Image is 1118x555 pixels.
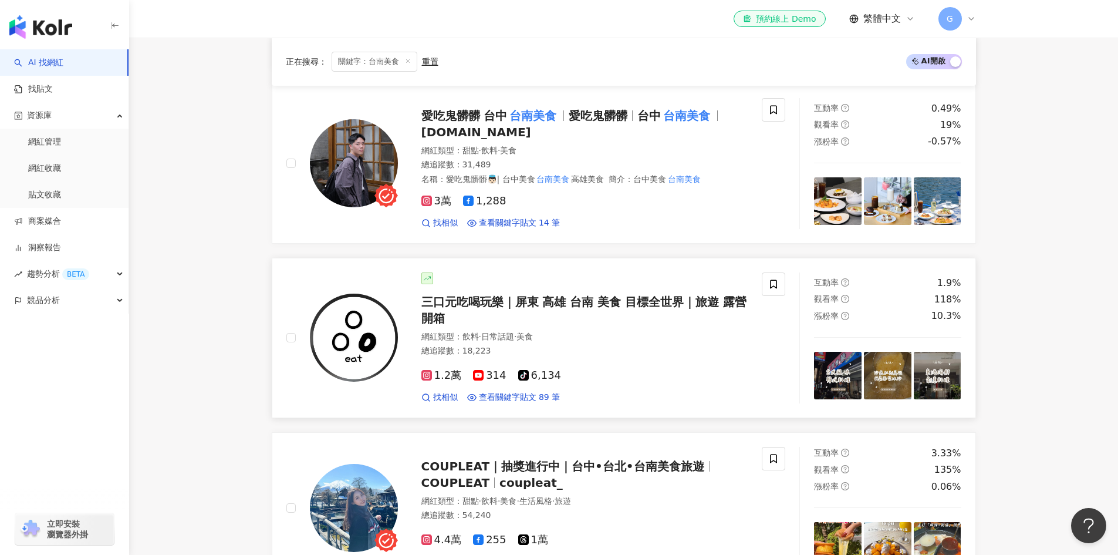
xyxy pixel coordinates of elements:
[498,146,500,155] span: ·
[467,392,560,403] a: 查看關鍵字貼文 89 筆
[421,195,451,207] span: 3萬
[914,177,961,225] img: post-image
[500,146,516,155] span: 美食
[422,57,438,66] div: 重置
[814,482,839,491] span: 漲粉率
[14,216,61,227] a: 商案媒合
[931,102,961,115] div: 0.49%
[841,104,849,112] span: question-circle
[637,109,661,123] span: 台中
[28,136,61,148] a: 網紅管理
[28,189,61,201] a: 貼文收藏
[14,242,61,254] a: 洞察報告
[479,496,481,506] span: ·
[947,12,953,25] span: G
[555,496,571,506] span: 旅遊
[9,15,72,39] img: logo
[14,270,22,278] span: rise
[863,12,901,25] span: 繁體中文
[841,465,849,473] span: question-circle
[19,520,42,539] img: chrome extension
[516,496,519,506] span: ·
[421,174,604,184] span: 名稱 ：
[421,295,747,325] span: 三口元吃喝玩樂｜屏東 高雄 台南 美食 目標全世界｜旅遊 露營 開箱
[519,496,552,506] span: 生活風格
[27,287,60,314] span: 競品分析
[272,258,976,418] a: KOL Avatar三口元吃喝玩樂｜屏東 高雄 台南 美食 目標全世界｜旅遊 露營 開箱網紅類型：飲料·日常話題·美食總追蹤數：18,2231.2萬3146,134找相似查看關鍵字貼文 89 筆...
[814,352,862,399] img: post-image
[473,369,506,382] span: 314
[421,459,704,473] span: COUPLEAT｜抽獎進行中｜台中•台北•台南︎美食旅遊
[743,13,816,25] div: 預約線上 Demo
[931,447,961,460] div: 3.33%
[332,52,417,72] span: 關鍵字：台南美食
[28,163,61,174] a: 網紅收藏
[940,119,961,132] div: 19%
[421,369,462,382] span: 1.2萬
[421,109,508,123] span: 愛吃鬼髒髒 台中
[421,159,748,171] div: 總追蹤數 ： 31,489
[571,174,604,184] span: 高雄美食
[446,174,535,184] span: 愛吃鬼髒髒👼🏻| 台中美食
[27,102,52,129] span: 資源庫
[814,465,839,475] span: 觀看率
[286,57,327,66] span: 正在搜尋 ：
[498,496,500,506] span: ·
[421,534,462,546] span: 4.4萬
[864,352,911,399] img: post-image
[421,331,748,343] div: 網紅類型 ：
[47,519,88,540] span: 立即安裝 瀏覽器外掛
[462,146,479,155] span: 甜點
[421,125,531,139] span: [DOMAIN_NAME]
[421,392,458,403] a: 找相似
[62,268,89,280] div: BETA
[463,195,506,207] span: 1,288
[421,217,458,229] a: 找相似
[479,146,481,155] span: ·
[864,177,911,225] img: post-image
[421,345,748,357] div: 總追蹤數 ： 18,223
[934,463,961,476] div: 135%
[481,332,514,341] span: 日常話題
[500,496,516,506] span: 美食
[937,277,961,290] div: 1.9%
[14,83,53,95] a: 找貼文
[841,482,849,490] span: question-circle
[14,57,63,69] a: searchAI 找網紅
[473,534,506,546] span: 255
[479,392,560,403] span: 查看關鍵字貼文 89 筆
[27,261,89,287] span: 趨勢分析
[734,11,825,27] a: 預約線上 Demo
[1071,508,1106,543] iframe: Help Scout Beacon - Open
[310,119,398,207] img: KOL Avatar
[661,106,712,125] mark: 台南美食
[479,217,560,229] span: 查看關鍵字貼文 14 筆
[928,135,961,148] div: -0.57%
[814,120,839,129] span: 觀看率
[814,294,839,304] span: 觀看率
[518,534,548,546] span: 1萬
[310,464,398,552] img: KOL Avatar
[421,145,748,157] div: 網紅類型 ：
[814,103,839,113] span: 互動率
[841,278,849,287] span: question-circle
[481,496,498,506] span: 飲料
[569,109,627,123] span: 愛吃鬼髒髒
[934,293,961,306] div: 118%
[552,496,555,506] span: ·
[814,137,839,146] span: 漲粉率
[633,174,666,184] span: 台中美食
[931,480,961,493] div: 0.06%
[518,369,562,382] span: 6,134
[841,449,849,457] span: question-circle
[609,173,702,186] span: 簡介 ：
[421,510,748,522] div: 總追蹤數 ： 54,240
[814,448,839,458] span: 互動率
[841,312,849,320] span: question-circle
[507,106,559,125] mark: 台南美食
[462,496,479,506] span: 甜點
[841,295,849,303] span: question-circle
[421,496,748,507] div: 網紅類型 ：
[479,332,481,341] span: ·
[814,311,839,321] span: 漲粉率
